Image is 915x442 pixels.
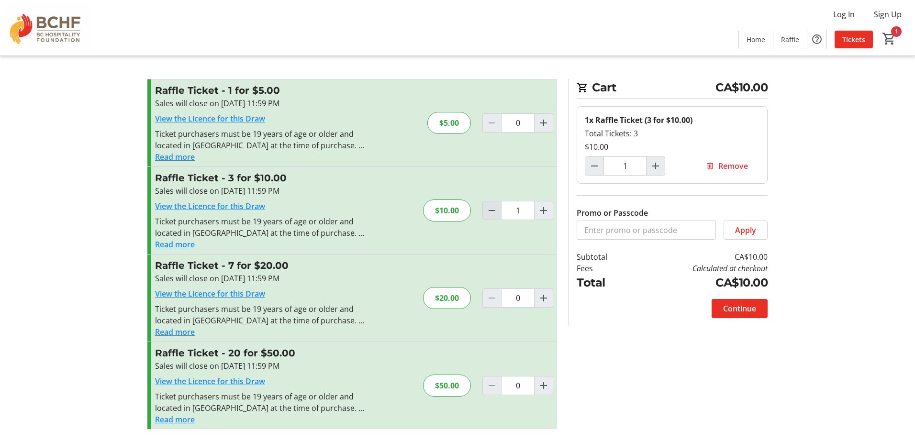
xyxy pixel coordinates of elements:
button: Sign Up [866,7,909,22]
div: Ticket purchasers must be 19 years of age or older and located in [GEOGRAPHIC_DATA] at the time o... [155,128,364,151]
button: Cart [881,30,898,47]
h3: Raffle Ticket - 3 for $10.00 [155,171,364,185]
span: Remove [718,160,748,172]
div: Sales will close on [DATE] 11:59 PM [155,185,364,197]
button: Read more [155,151,195,163]
button: Increment by one [535,201,553,220]
div: 1x Raffle Ticket (3 for $10.00) [585,114,759,126]
div: Ticket purchasers must be 19 years of age or older and located in [GEOGRAPHIC_DATA] at the time o... [155,303,364,326]
td: Total [577,274,632,291]
button: Continue [712,299,768,318]
div: Sales will close on [DATE] 11:59 PM [155,273,364,284]
input: Raffle Ticket Quantity [501,113,535,133]
a: Raffle [773,31,807,48]
div: $10.00 [423,199,471,221]
span: Home [747,34,765,44]
div: $20.00 [423,287,471,309]
button: Increment by one [535,114,553,132]
img: BC Hospitality Foundation's Logo [6,4,91,52]
td: Calculated at checkout [632,263,768,274]
h2: Cart [577,79,768,99]
button: Increment by one [535,289,553,307]
span: Log In [833,9,855,20]
button: Apply [724,221,768,240]
button: Read more [155,239,195,250]
span: Raffle [781,34,799,44]
div: Ticket purchasers must be 19 years of age or older and located in [GEOGRAPHIC_DATA] at the time o... [155,391,364,414]
a: View the Licence for this Draw [155,201,265,211]
button: Help [807,30,826,49]
button: Increment by one [535,376,553,395]
div: $10.00 [585,141,759,153]
td: Subtotal [577,251,632,263]
a: Home [739,31,773,48]
div: Sales will close on [DATE] 11:59 PM [155,360,364,372]
button: Increment by one [647,157,665,175]
input: Raffle Ticket Quantity [501,376,535,395]
span: Apply [735,224,756,236]
a: View the Licence for this Draw [155,288,265,299]
div: $50.00 [423,375,471,397]
div: Total Tickets: 3 [585,128,759,139]
a: View the Licence for this Draw [155,376,265,387]
span: Tickets [842,34,865,44]
a: Tickets [835,31,873,48]
button: Decrement by one [483,201,501,220]
button: Log In [826,7,862,22]
div: Ticket purchasers must be 19 years of age or older and located in [GEOGRAPHIC_DATA] at the time o... [155,216,364,239]
input: Raffle Ticket Quantity [501,201,535,220]
span: Sign Up [874,9,902,20]
button: Decrement by one [585,157,603,175]
label: Promo or Passcode [577,207,648,219]
input: Enter promo or passcode [577,221,716,240]
button: Read more [155,414,195,425]
span: CA$10.00 [715,79,768,96]
span: Continue [723,303,756,314]
button: Read more [155,326,195,338]
input: Raffle Ticket (3 for $10.00) Quantity [603,156,647,176]
div: $5.00 [427,112,471,134]
td: Fees [577,263,632,274]
h3: Raffle Ticket - 7 for $20.00 [155,258,364,273]
h3: Raffle Ticket - 20 for $50.00 [155,346,364,360]
input: Raffle Ticket Quantity [501,288,535,308]
div: Sales will close on [DATE] 11:59 PM [155,98,364,109]
h3: Raffle Ticket - 1 for $5.00 [155,83,364,98]
td: CA$10.00 [632,274,768,291]
a: View the Licence for this Draw [155,113,265,124]
td: CA$10.00 [632,251,768,263]
button: Remove [694,156,759,176]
